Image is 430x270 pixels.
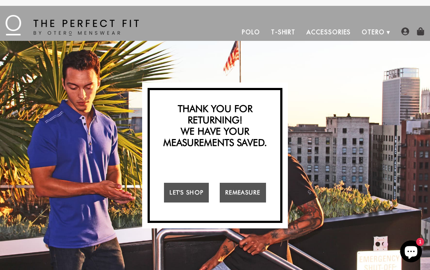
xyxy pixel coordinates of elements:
[236,23,266,41] a: Polo
[220,183,266,202] a: Remeasure
[417,27,425,35] img: shopping-bag-icon.png
[301,23,356,41] a: Accessories
[356,23,390,41] a: Otero
[5,15,139,35] img: The Perfect Fit - by Otero Menswear - Logo
[164,183,209,202] a: Let's Shop
[398,240,424,264] inbox-online-store-chat: Shopify online store chat
[266,23,301,41] a: T-Shirt
[401,27,409,35] img: user-account-icon.png
[153,103,277,148] h2: Thank you for returning! We have your measurements saved.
